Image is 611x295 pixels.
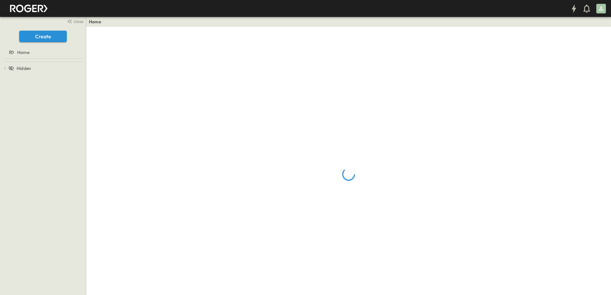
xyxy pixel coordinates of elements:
[89,19,105,25] nav: breadcrumbs
[73,18,83,25] span: close
[19,31,67,42] button: Create
[89,19,101,25] a: Home
[1,48,83,57] a: Home
[17,65,31,72] span: Hidden
[17,49,29,56] span: Home
[64,17,85,26] button: close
